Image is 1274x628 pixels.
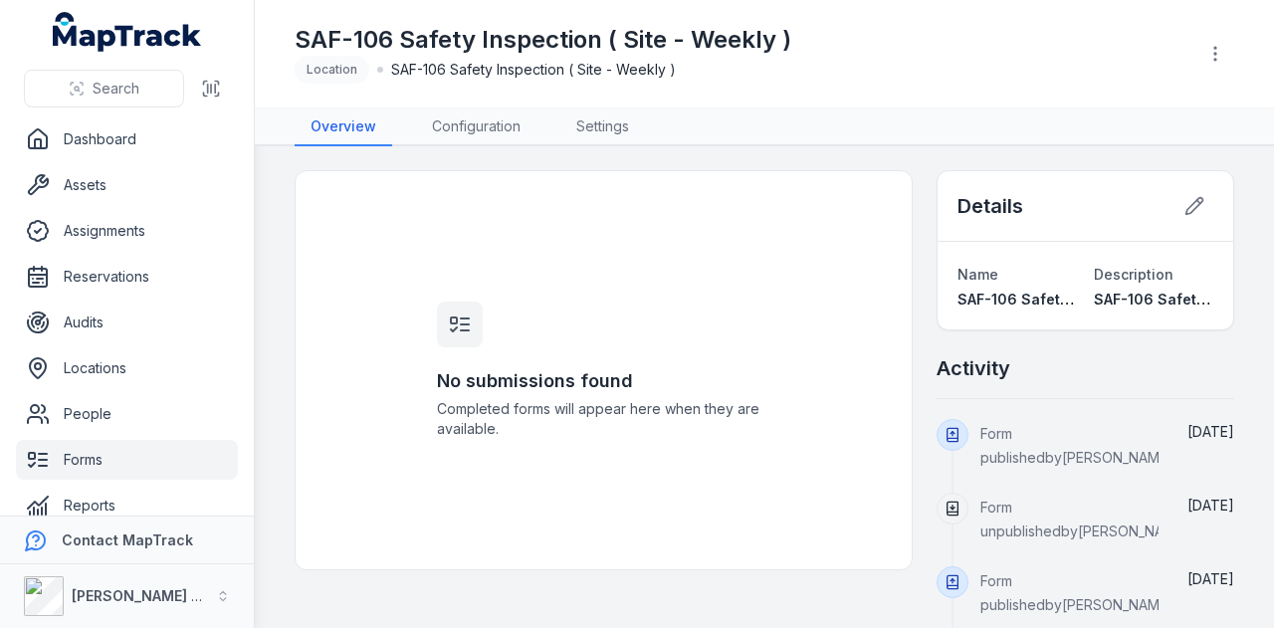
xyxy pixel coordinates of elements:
span: Description [1094,266,1173,283]
span: Name [957,266,998,283]
span: Form unpublished by [PERSON_NAME] [980,499,1189,539]
strong: Contact MapTrack [62,531,193,548]
a: Overview [295,108,392,146]
strong: [PERSON_NAME] Group [72,587,235,604]
h3: No submissions found [437,367,771,395]
span: Search [93,79,139,99]
time: 10/09/2025, 9:15:25 am [1187,423,1234,440]
span: SAF-106 Safety Inspection ( Site - Weekly ) [957,291,1262,308]
a: Reports [16,486,238,525]
span: Form published by [PERSON_NAME] [980,425,1173,466]
a: Locations [16,348,238,388]
span: SAF-106 Safety Inspection ( Site - Weekly ) [391,60,676,80]
span: Form published by [PERSON_NAME] [980,572,1173,613]
h2: Activity [937,354,1010,382]
a: Reservations [16,257,238,297]
a: Forms [16,440,238,480]
span: [DATE] [1187,423,1234,440]
time: 10/09/2025, 9:14:42 am [1187,497,1234,514]
div: Location [295,56,369,84]
a: Audits [16,303,238,342]
a: MapTrack [53,12,202,52]
a: Configuration [416,108,536,146]
a: Dashboard [16,119,238,159]
a: Settings [560,108,645,146]
h1: SAF-106 Safety Inspection ( Site - Weekly ) [295,24,791,56]
time: 09/09/2025, 2:19:21 pm [1187,570,1234,587]
span: Completed forms will appear here when they are available. [437,399,771,439]
h2: Details [957,192,1023,220]
a: Assignments [16,211,238,251]
a: Assets [16,165,238,205]
span: [DATE] [1187,570,1234,587]
a: People [16,394,238,434]
span: [DATE] [1187,497,1234,514]
button: Search [24,70,184,107]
